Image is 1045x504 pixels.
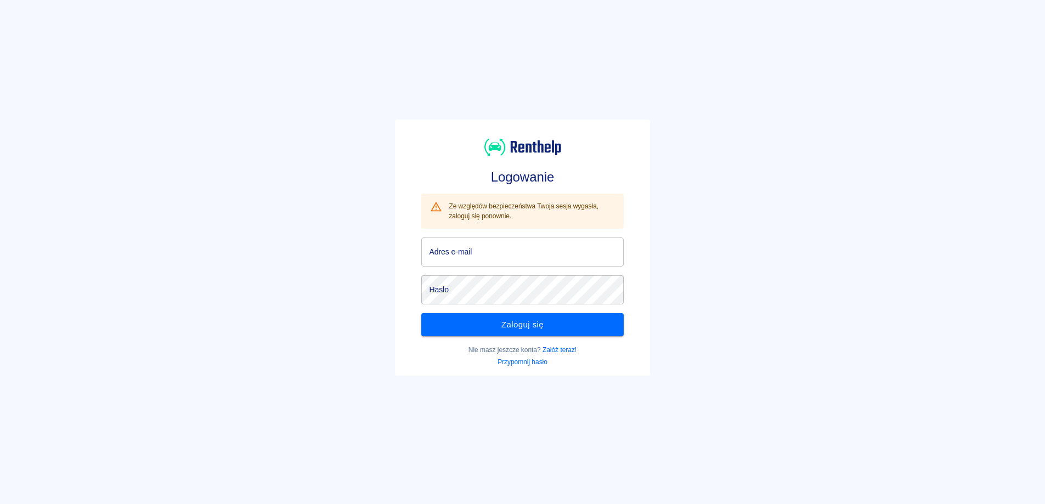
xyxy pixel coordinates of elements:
[421,169,623,185] h3: Logowanie
[421,345,623,355] p: Nie masz jeszcze konta?
[449,197,614,225] div: Ze względów bezpieczeństwa Twoja sesja wygasła, zaloguj się ponownie.
[484,137,561,157] img: Renthelp logo
[498,358,547,366] a: Przypomnij hasło
[543,346,577,354] a: Załóż teraz!
[421,313,623,336] button: Zaloguj się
